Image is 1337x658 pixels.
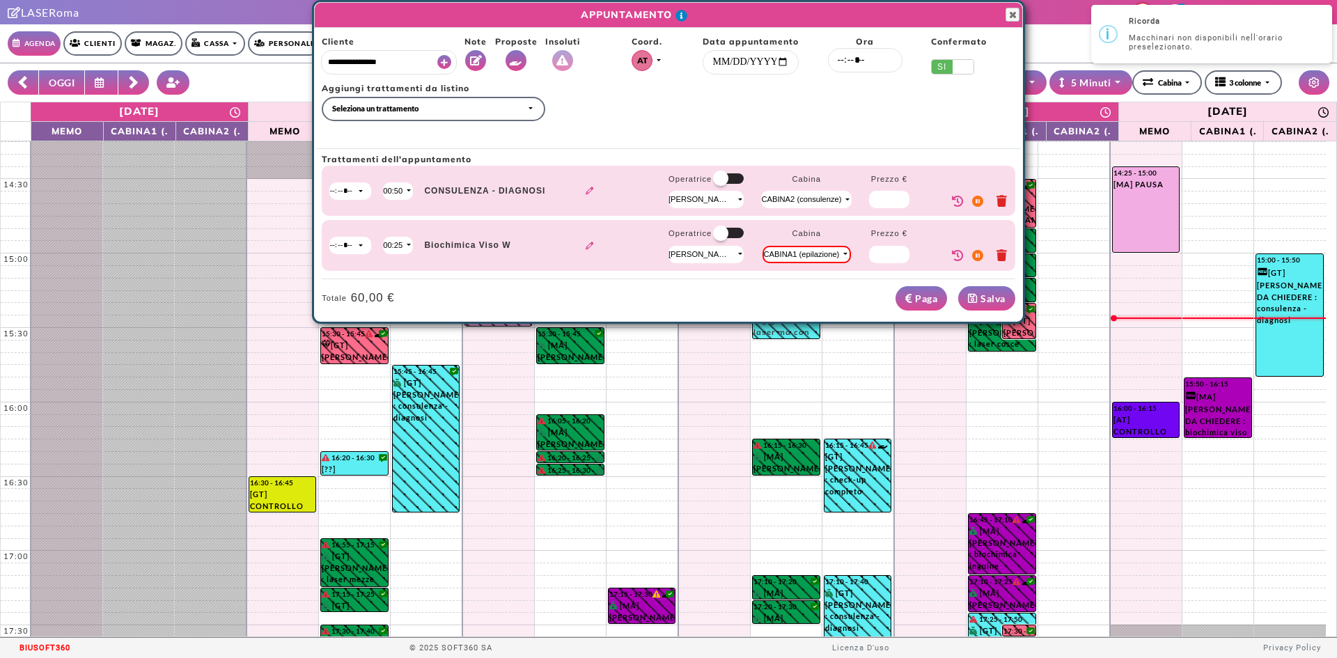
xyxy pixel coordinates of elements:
div: 15:30 [1,328,31,340]
div: 14:30 [1,179,31,191]
div: [MA] PAUSA [1113,179,1178,191]
div: [GT] [PERSON_NAME] : consulenza - diagnosi [393,377,458,428]
div: [GT] [PERSON_NAME] : controllo gambe e braccia [322,340,387,363]
label: Cabina [792,173,820,185]
div: 17:10 - 17:40 [825,577,890,587]
div: 5 Minuti [1059,75,1111,90]
i: Categoria cliente: Nuovo [1185,391,1196,402]
div: 16:20 - 16:25 [538,453,596,462]
span: CONSULENZA - DIAGNOSI [424,185,545,197]
div: 16:25 - 16:30 [538,465,596,474]
i: Crea ricorrenza [952,250,964,262]
label: Prezzo € [871,173,907,185]
span: CABINA2 (. [1050,123,1115,139]
div: 17:25 - 17:50 [969,614,1035,625]
span: CABINA2 (. [1267,123,1333,139]
div: [GT] [PERSON_NAME] DA CHIEDERE : consulenza - diagnosi [1257,266,1322,329]
div: 14:30 - 14:50 [969,180,1035,191]
i: PAGATO [609,602,620,609]
span: Proposte [495,36,538,48]
div: [DATE] [1207,104,1248,120]
label: Prezzo € [871,228,907,240]
button: OGGI [38,70,85,95]
i: Il cliente ha degli insoluti [1012,578,1020,585]
label: Cabina [792,228,820,240]
i: Il cliente ha degli insoluti [538,467,545,473]
span: Coord. [632,36,662,48]
div: [MA] [PERSON_NAME] : laser inguine completo [753,588,819,599]
span: Memo [252,123,317,139]
button: Paga [896,286,948,311]
i: PAGATO [538,428,548,436]
a: 20 settembre 2025 [1119,102,1336,121]
i: Categoria cliente: Nuovo [1257,267,1268,278]
button: Close [1006,8,1019,22]
div: 15:30 - 15:45 [538,329,603,339]
div: [GT] [PERSON_NAME] : laser mezze gambe inferiori [322,551,387,586]
div: [GT] CONTROLLO MAGAZZINO Inventario (compresi prod. cabina e consumabili) con controllo differenz... [250,489,315,512]
div: [??] [PERSON_NAME] : foto - controllo *da remoto* tramite foto [322,464,387,475]
div: 15:00 [1,253,31,265]
div: [GT] [PERSON_NAME] : laser inguine completo [322,600,387,611]
i: Il cliente ha degli insoluti [322,590,329,597]
span: Ora [828,36,902,48]
div: [MA] [PERSON_NAME] : laser cosce [969,315,1035,351]
i: Il cliente ha degli insoluti [538,417,545,424]
i: Il cliente ha degli insoluti [868,441,876,448]
i: Categoria cliente: Diamante [322,340,331,350]
div: 16:55 - 17:15 [322,540,387,550]
div: 16:20 - 16:30 [322,453,387,463]
div: 15:30 - 15:45 [322,329,387,339]
div: [MA] [PERSON_NAME] DA CHIEDERE : biochimica viso w [1185,390,1251,437]
i: PAGATO [969,589,980,597]
button: Crea nuovo contatto rapido [157,70,190,95]
span: AT [637,54,648,67]
span: Cliente [322,36,457,48]
button: Vedi Proposte [506,50,526,71]
i: PAGATO [322,552,332,560]
i: Sospendi il trattamento [972,250,985,262]
div: 15:45 - 16:45 [393,366,458,377]
div: [MA] [PERSON_NAME] : laser ascelle [753,613,819,623]
span: Insoluti [545,36,580,48]
div: 17:20 - 17:30 [753,602,819,612]
div: 17:00 [1,551,31,563]
div: [AT] CONTROLLO STATISTICHE Controllo statistiche della settimana (screen con report sul gruppo) p... [1113,414,1178,437]
i: PAGATO [825,589,836,597]
i: PAGATO [596,467,607,474]
i: Il cliente ha delle rate in scadenza [652,590,660,597]
span: Totale [322,292,347,304]
span: Memo [1123,123,1187,139]
div: 17:30 [1,625,31,637]
span: APPUNTAMENTO [325,8,944,22]
span: SI [932,60,953,74]
span: Memo [35,123,100,139]
a: Licenza D'uso [832,643,889,652]
label: Operatrice [668,228,712,245]
i: Il cliente ha degli insoluti [538,454,545,461]
i: PAGATO [753,614,764,622]
div: 16:30 - 16:45 [250,478,315,488]
a: Agenda [8,31,61,56]
label: Operatrice [668,173,712,191]
div: i [1106,26,1110,42]
i: PAGATO [393,379,404,386]
i: Il cliente ha degli insoluti [753,441,761,448]
i: PAGATO [969,627,980,634]
div: 16:05 - 16:20 [538,416,603,426]
span: Confermato [931,36,987,48]
div: [MA] [PERSON_NAME] : laser inguine completo [538,427,603,450]
i: PAGATO [538,341,548,349]
div: [MA] [PERSON_NAME] : biochimica glutei w [969,588,1035,611]
i: Il cliente ha degli insoluti [365,330,373,337]
span: Data appuntamento [703,36,799,48]
div: 14:25 - 15:00 [1113,168,1178,178]
div: 15:20 - 15:35 [1003,304,1035,315]
h4: 60,00 € [351,291,395,305]
i: PAGATO [322,602,332,609]
div: [DATE] [119,104,159,120]
span: 37 [1176,3,1187,15]
button: Vedi Note [465,50,486,71]
i: PAGATO [969,527,980,535]
i: Il cliente ha degli insoluti [969,616,977,622]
